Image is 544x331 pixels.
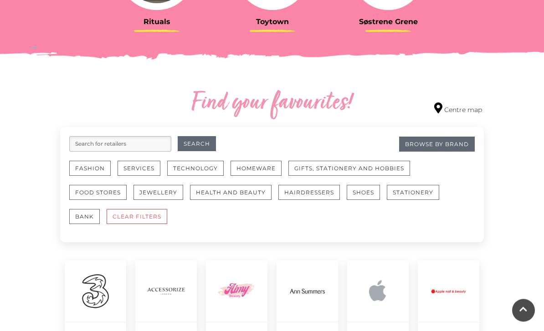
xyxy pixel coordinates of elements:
button: Shoes [347,185,380,200]
a: Centre map [434,103,482,115]
h2: Find your favourites! [133,89,411,118]
a: Stationery [387,185,446,209]
a: Jewellery [133,185,190,209]
a: Gifts, Stationery and Hobbies [288,161,417,185]
button: CLEAR FILTERS [107,209,167,224]
button: Hairdressers [278,185,340,200]
h3: Toytown [221,18,323,26]
button: Search [178,137,216,152]
a: Shoes [347,185,387,209]
a: Fashion [69,161,118,185]
button: Services [118,161,160,176]
button: Gifts, Stationery and Hobbies [288,161,410,176]
a: Browse By Brand [399,137,475,152]
button: Technology [167,161,224,176]
button: Fashion [69,161,111,176]
button: Stationery [387,185,439,200]
a: Health and Beauty [190,185,278,209]
a: Services [118,161,167,185]
button: Health and Beauty [190,185,272,200]
a: Hairdressers [278,185,347,209]
a: CLEAR FILTERS [107,209,174,234]
h3: Rituals [106,18,208,26]
a: Bank [69,209,107,234]
a: Food Stores [69,185,133,209]
h3: Søstrene Grene [337,18,439,26]
input: Search for retailers [69,137,171,152]
button: Bank [69,209,100,224]
button: Jewellery [133,185,183,200]
a: Technology [167,161,231,185]
button: Homeware [231,161,282,176]
button: Food Stores [69,185,127,200]
a: Homeware [231,161,288,185]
